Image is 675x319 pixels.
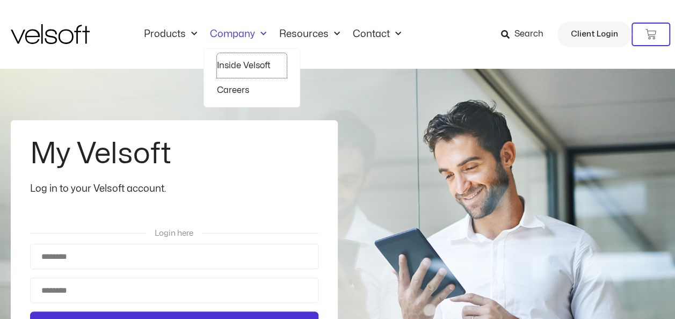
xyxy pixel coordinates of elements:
nav: Menu [137,28,408,40]
a: ContactMenu Toggle [346,28,408,40]
div: Log in to your Velsoft account. [30,182,318,197]
a: ResourcesMenu Toggle [273,28,346,40]
ul: CompanyMenu Toggle [204,48,300,107]
a: Careers [217,78,287,103]
a: Search [501,25,551,44]
a: CompanyMenu Toggle [204,28,273,40]
img: Velsoft Training Materials [11,24,90,44]
a: Client Login [557,21,632,47]
span: Client Login [571,27,618,41]
h2: My Velsoft [30,140,318,169]
span: Search [514,27,543,41]
a: Inside Velsoft [217,53,287,78]
span: Login here [155,229,193,237]
a: ProductsMenu Toggle [137,28,204,40]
